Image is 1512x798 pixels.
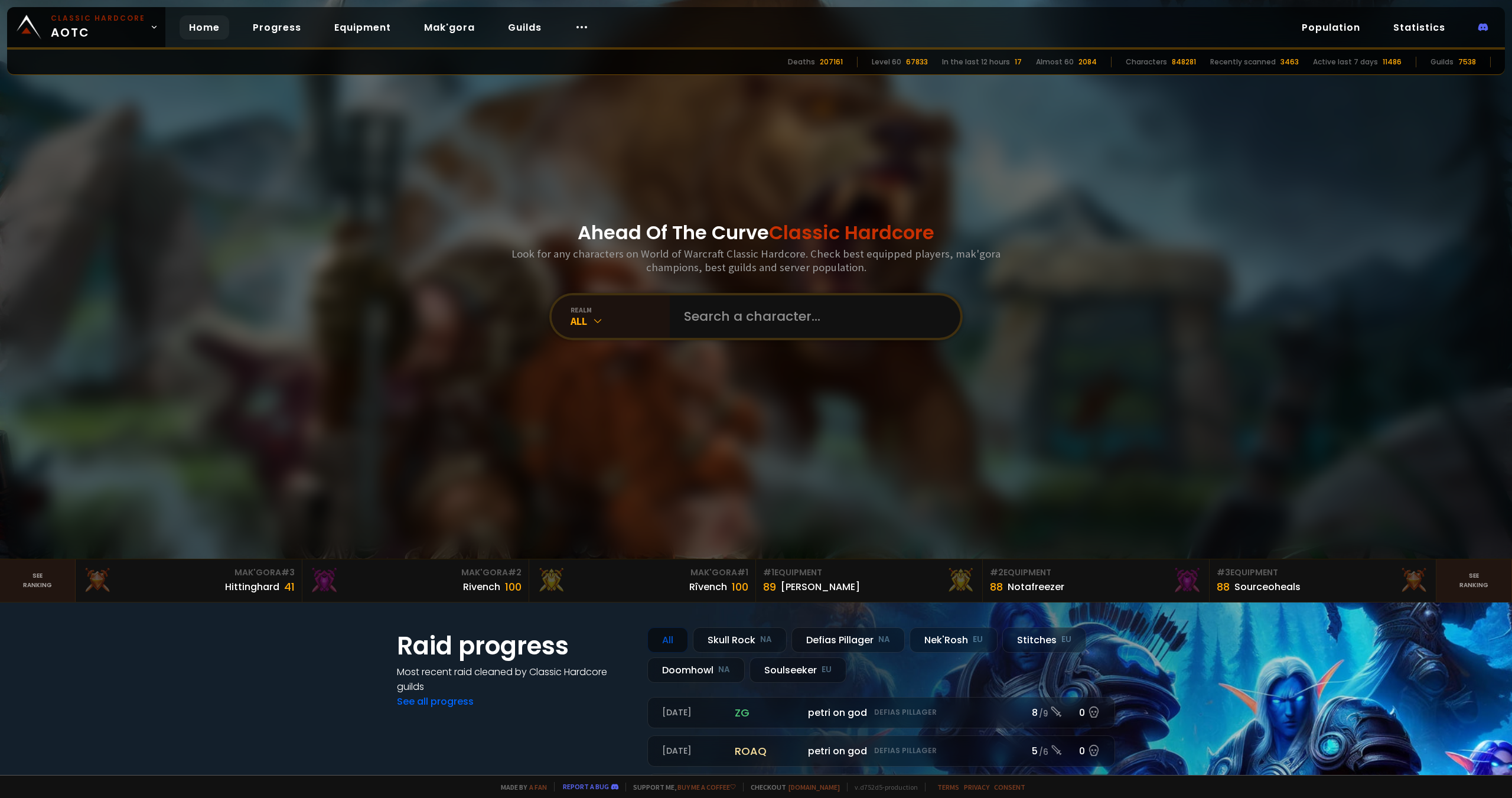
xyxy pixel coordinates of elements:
[1217,566,1429,579] div: Equipment
[494,783,547,792] span: Made by
[7,7,165,47] a: Classic HardcoreAOTC
[788,57,815,67] div: Deaths
[1008,579,1064,594] div: Notafreezer
[647,697,1115,728] a: [DATE]zgpetri on godDefias Pillager8 /90
[737,566,748,578] span: # 1
[397,665,633,694] h4: Most recent raid cleaned by Classic Hardcore guilds
[647,735,1115,767] a: [DATE]roaqpetri on godDefias Pillager5 /60
[415,15,484,40] a: Mak'gora
[718,664,730,676] small: NA
[983,559,1210,602] a: #2Equipment88Notafreezer
[1384,15,1455,40] a: Statistics
[1280,57,1299,67] div: 3463
[791,627,905,653] div: Defias Pillager
[507,247,1005,274] h3: Look for any characters on World of Warcraft Classic Hardcore. Check best equipped players, mak'g...
[325,15,400,40] a: Equipment
[302,559,529,602] a: Mak'Gora#2Rivench100
[463,579,500,594] div: Rivench
[788,783,840,792] a: [DOMAIN_NAME]
[1210,559,1436,602] a: #3Equipment88Sourceoheals
[1078,57,1097,67] div: 2084
[769,219,934,246] span: Classic Hardcore
[647,657,745,683] div: Doomhowl
[625,783,736,792] span: Support me,
[763,566,975,579] div: Equipment
[529,783,547,792] a: a fan
[225,579,279,594] div: Hittinghard
[973,634,983,646] small: EU
[1458,57,1476,67] div: 7538
[281,566,295,578] span: # 3
[243,15,311,40] a: Progress
[1234,579,1301,594] div: Sourceoheals
[1172,57,1196,67] div: 848281
[1383,57,1402,67] div: 11486
[677,295,946,338] input: Search a character...
[872,57,901,67] div: Level 60
[83,566,295,579] div: Mak'Gora
[964,783,989,792] a: Privacy
[910,627,998,653] div: Nek'Rosh
[906,57,928,67] div: 67833
[693,627,787,653] div: Skull Rock
[1217,566,1230,578] span: # 3
[820,57,843,67] div: 207161
[536,566,748,579] div: Mak'Gora
[732,579,748,595] div: 100
[990,579,1003,595] div: 88
[756,559,983,602] a: #1Equipment89[PERSON_NAME]
[563,782,609,791] a: Report a bug
[1436,559,1512,602] a: Seeranking
[284,579,295,595] div: 41
[51,13,145,41] span: AOTC
[1430,57,1454,67] div: Guilds
[937,783,959,792] a: Terms
[689,579,727,594] div: Rîvench
[878,634,890,646] small: NA
[571,305,670,314] div: realm
[990,566,1003,578] span: # 2
[1036,57,1074,67] div: Almost 60
[763,566,774,578] span: # 1
[1126,57,1167,67] div: Characters
[529,559,756,602] a: Mak'Gora#1Rîvench100
[760,634,772,646] small: NA
[763,579,776,595] div: 89
[76,559,302,602] a: Mak'Gora#3Hittinghard41
[743,783,840,792] span: Checkout
[505,579,522,595] div: 100
[677,783,736,792] a: Buy me a coffee
[647,627,688,653] div: All
[180,15,229,40] a: Home
[1015,57,1022,67] div: 17
[571,314,670,328] div: All
[1210,57,1276,67] div: Recently scanned
[994,783,1025,792] a: Consent
[1217,579,1230,595] div: 88
[822,664,832,676] small: EU
[498,15,551,40] a: Guilds
[1061,634,1071,646] small: EU
[750,657,846,683] div: Soulseeker
[51,13,145,24] small: Classic Hardcore
[397,695,474,708] a: See all progress
[942,57,1010,67] div: In the last 12 hours
[781,579,860,594] div: [PERSON_NAME]
[990,566,1202,579] div: Equipment
[397,627,633,665] h1: Raid progress
[1292,15,1370,40] a: Population
[578,219,934,247] h1: Ahead Of The Curve
[1002,627,1086,653] div: Stitches
[847,783,918,792] span: v. d752d5 - production
[508,566,522,578] span: # 2
[309,566,522,579] div: Mak'Gora
[1313,57,1378,67] div: Active last 7 days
